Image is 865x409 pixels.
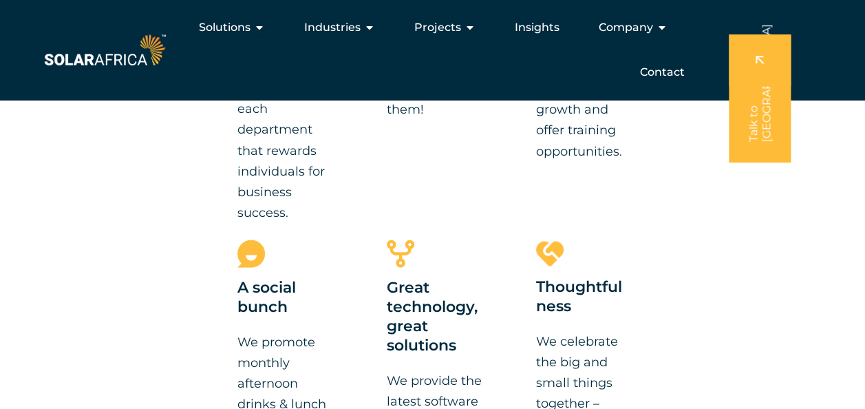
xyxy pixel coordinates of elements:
[515,19,559,36] a: Insights
[599,19,653,36] span: Company
[387,277,492,356] h3: Great technology, great solutions
[237,277,329,317] h3: A social bunch
[169,14,696,86] div: Menu Toggle
[199,19,250,36] span: Solutions
[304,19,361,36] span: Industries
[536,277,628,317] h3: Thoughtfulness
[414,19,461,36] span: Projects
[169,14,696,86] nav: Menu
[640,64,685,81] a: Contact
[237,16,329,222] p: We offer achievable & transparent incentives for each department that rewards individuals for bus...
